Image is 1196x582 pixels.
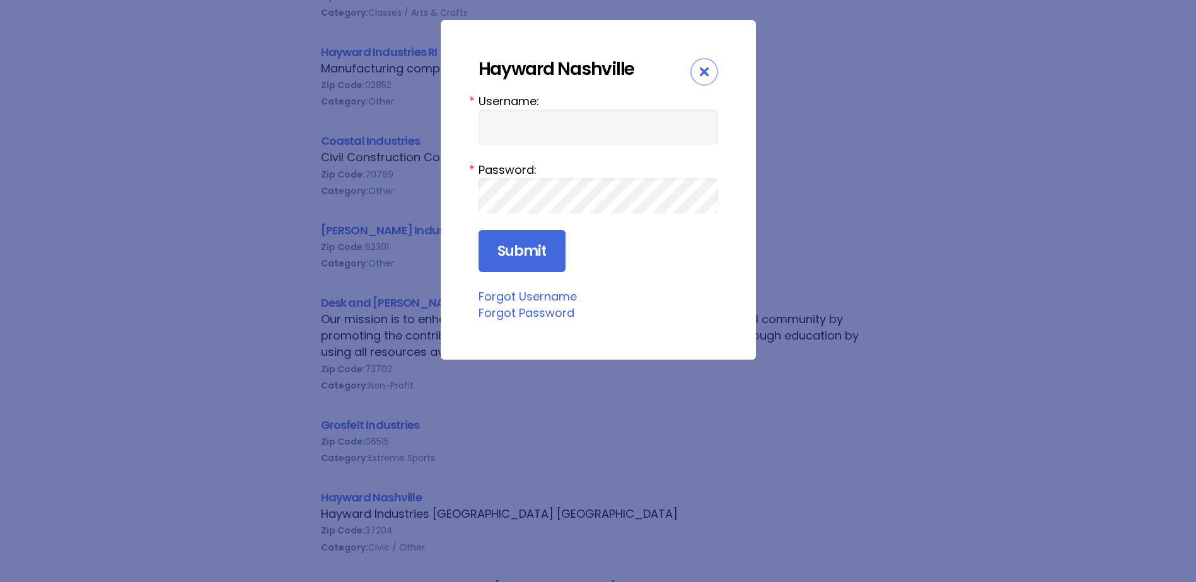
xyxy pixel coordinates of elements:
label: Username: [479,93,718,110]
label: Password: [479,161,718,178]
a: Forgot Password [479,305,574,321]
div: Hayward Nashville [479,58,690,80]
div: Close [690,58,718,86]
input: Submit [479,230,566,273]
a: Forgot Username [479,288,577,304]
